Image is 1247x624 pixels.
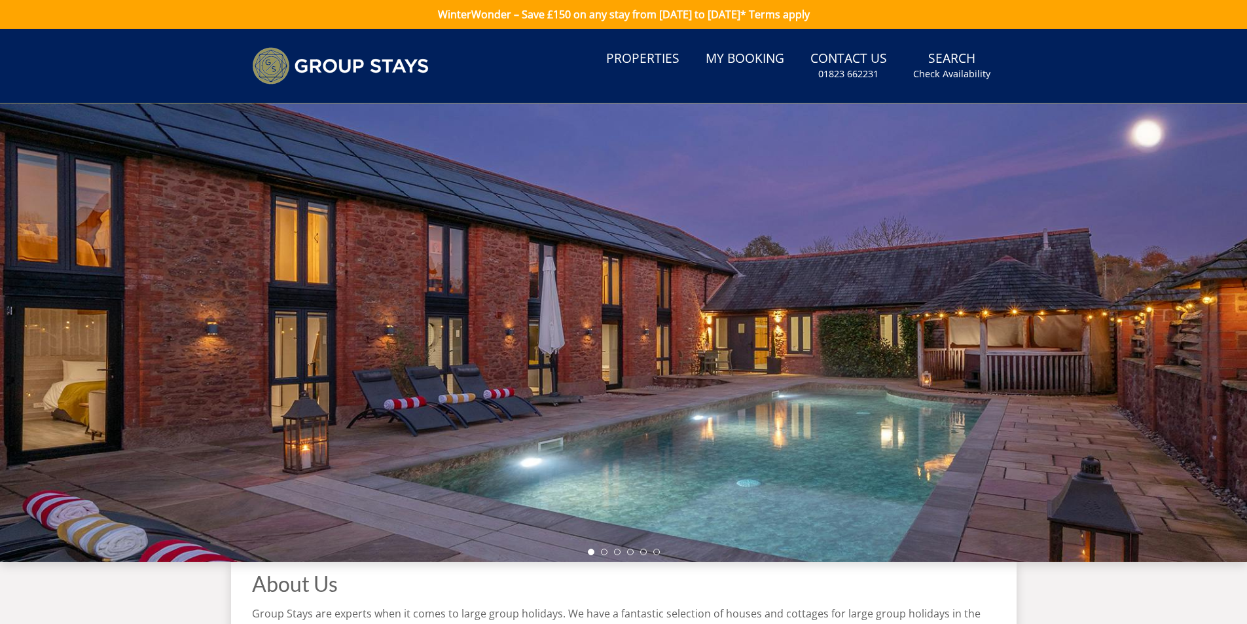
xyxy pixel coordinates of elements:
[818,67,878,81] small: 01823 662231
[252,572,996,595] h1: About Us
[601,45,685,74] a: Properties
[252,47,429,84] img: Group Stays
[700,45,789,74] a: My Booking
[908,45,996,87] a: SearchCheck Availability
[913,67,990,81] small: Check Availability
[805,45,892,87] a: Contact Us01823 662231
